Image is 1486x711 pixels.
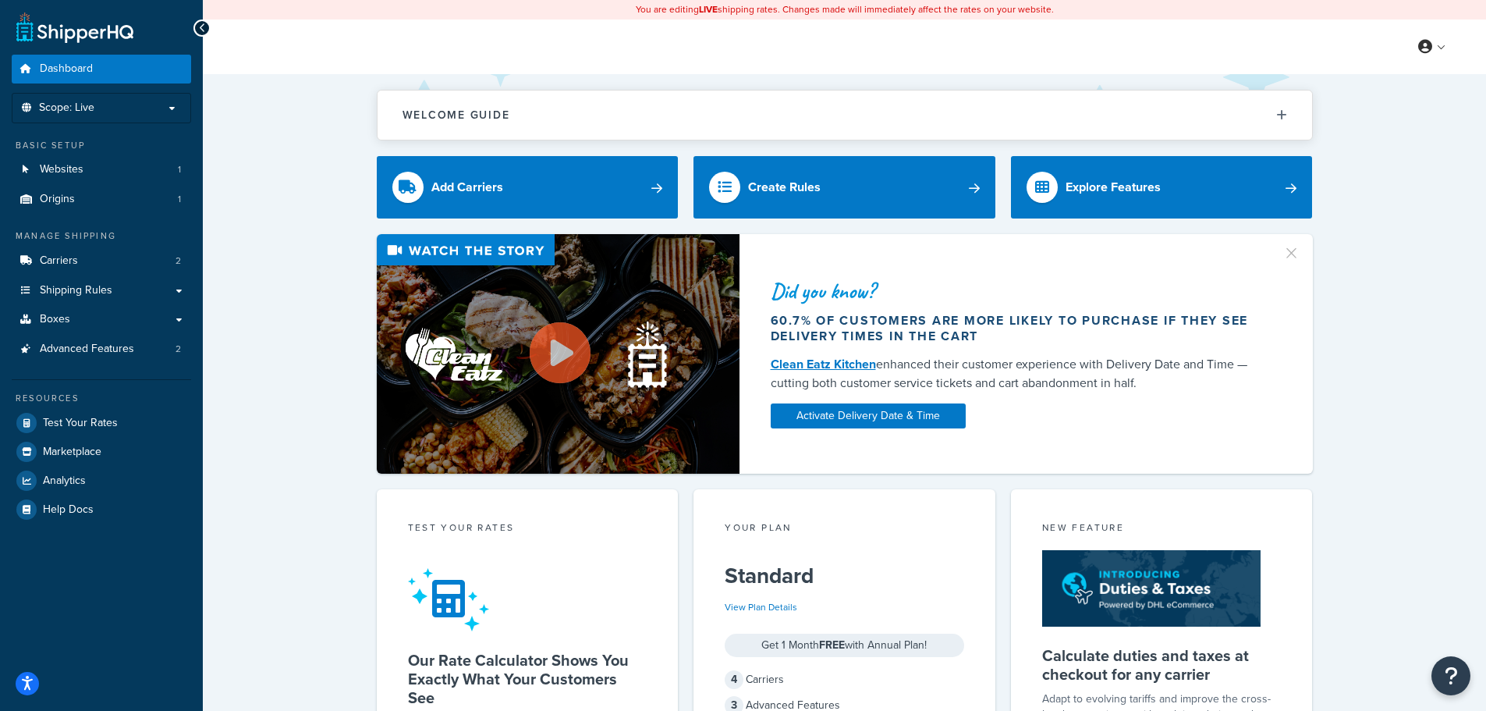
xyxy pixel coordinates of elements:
[12,139,191,152] div: Basic Setup
[12,335,191,364] li: Advanced Features
[12,438,191,466] a: Marketplace
[12,229,191,243] div: Manage Shipping
[12,392,191,405] div: Resources
[43,446,101,459] span: Marketplace
[771,403,966,428] a: Activate Delivery Date & Time
[408,651,647,707] h5: Our Rate Calculator Shows You Exactly What Your Customers See
[725,669,964,691] div: Carriers
[1066,176,1161,198] div: Explore Features
[40,284,112,297] span: Shipping Rules
[377,156,679,219] a: Add Carriers
[693,156,995,219] a: Create Rules
[725,670,743,689] span: 4
[40,193,75,206] span: Origins
[12,185,191,214] a: Origins1
[12,496,191,524] a: Help Docs
[377,234,739,474] img: Video thumbnail
[12,276,191,305] a: Shipping Rules
[748,176,821,198] div: Create Rules
[771,313,1264,344] div: 60.7% of customers are more likely to purchase if they see delivery times in the cart
[12,155,191,184] a: Websites1
[39,101,94,115] span: Scope: Live
[43,475,86,488] span: Analytics
[176,254,181,268] span: 2
[725,600,797,614] a: View Plan Details
[12,185,191,214] li: Origins
[725,563,964,588] h5: Standard
[40,343,134,356] span: Advanced Features
[431,176,503,198] div: Add Carriers
[403,109,510,121] h2: Welcome Guide
[771,280,1264,302] div: Did you know?
[378,91,1312,140] button: Welcome Guide
[40,254,78,268] span: Carriers
[12,305,191,334] a: Boxes
[40,62,93,76] span: Dashboard
[1431,656,1470,695] button: Open Resource Center
[819,637,845,653] strong: FREE
[40,313,70,326] span: Boxes
[12,55,191,84] a: Dashboard
[178,163,181,176] span: 1
[1011,156,1313,219] a: Explore Features
[12,409,191,437] a: Test Your Rates
[12,467,191,495] a: Analytics
[178,193,181,206] span: 1
[12,247,191,276] li: Carriers
[12,247,191,276] a: Carriers2
[43,503,94,517] span: Help Docs
[725,521,964,539] div: Your Plan
[12,335,191,364] a: Advanced Features2
[40,163,83,176] span: Websites
[1042,521,1282,539] div: New Feature
[176,343,181,356] span: 2
[699,2,718,16] b: LIVE
[408,521,647,539] div: Test your rates
[43,417,118,430] span: Test Your Rates
[1042,646,1282,684] h5: Calculate duties and taxes at checkout for any carrier
[771,355,876,373] a: Clean Eatz Kitchen
[725,634,964,657] div: Get 1 Month with Annual Plan!
[12,155,191,184] li: Websites
[771,355,1264,393] div: enhanced their customer experience with Delivery Date and Time — cutting both customer service ti...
